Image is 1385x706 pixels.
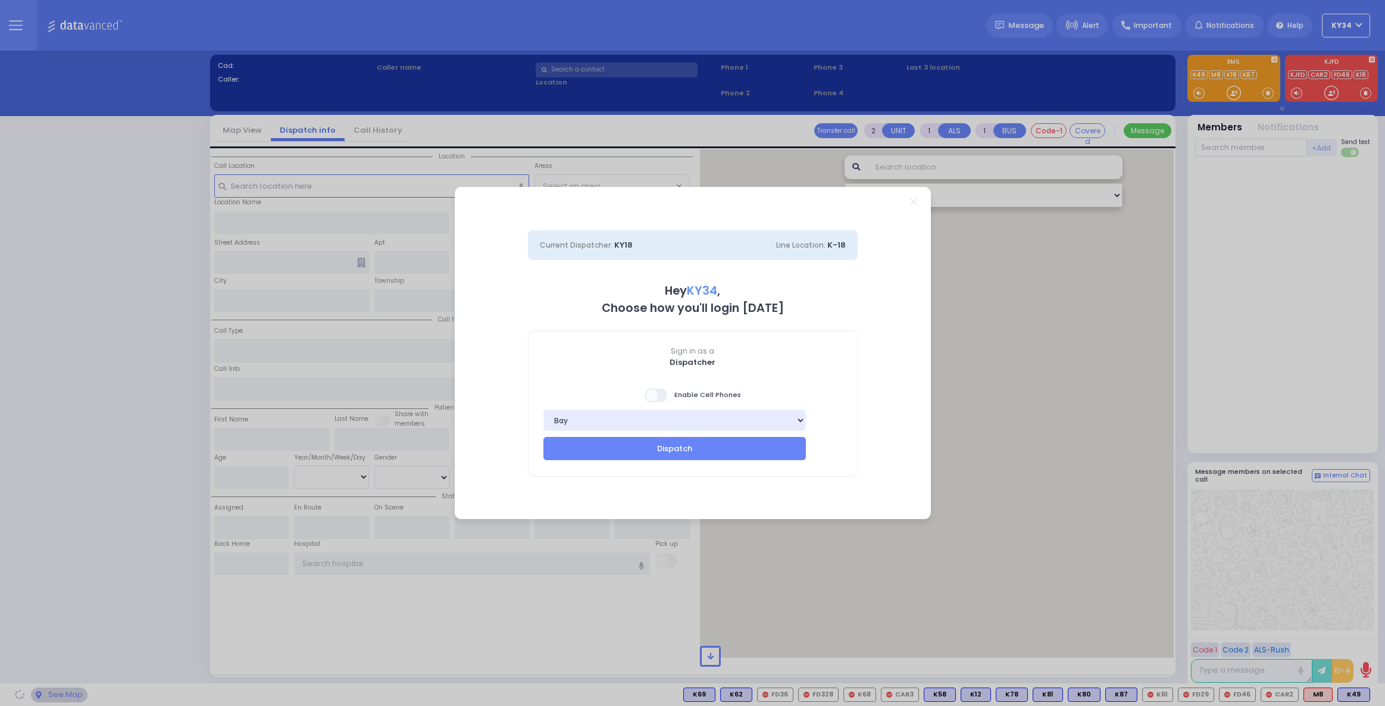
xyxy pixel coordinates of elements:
[529,346,857,357] span: Sign in as a
[614,239,633,251] span: KY18
[687,283,717,299] span: KY34
[776,240,826,250] span: Line Location:
[602,300,784,316] b: Choose how you'll login [DATE]
[665,283,720,299] b: Hey ,
[645,387,741,404] span: Enable Cell Phones
[670,357,715,368] b: Dispatcher
[540,240,612,250] span: Current Dispatcher:
[910,198,917,205] a: Close
[827,239,846,251] span: K-18
[543,437,806,460] button: Dispatch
